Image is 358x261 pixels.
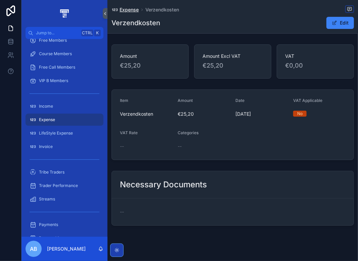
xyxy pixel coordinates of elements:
span: Jump to... [36,30,79,36]
span: Invoice [39,144,53,149]
span: Free Members [39,38,67,43]
span: Income [39,104,53,109]
span: Date [235,98,244,103]
img: App logo [59,8,70,19]
span: €25,20 [178,111,230,117]
span: AB [30,245,37,253]
span: [DATE] [235,111,288,117]
span: Amount [120,53,180,60]
a: Partnerships [26,232,103,244]
h2: Necessary Documents [120,179,207,190]
p: [PERSON_NAME] [47,246,86,252]
a: LifeStyle Expense [26,127,103,139]
a: Income [26,100,103,112]
a: VIP B Members [26,75,103,87]
a: Free Members [26,34,103,46]
span: K [95,30,100,36]
button: Edit [326,17,354,29]
span: LifeStyle Expense [39,130,73,136]
span: Amount Excl VAT [203,53,263,60]
a: Payments [26,219,103,231]
a: Trader Performance [26,180,103,192]
span: Streams [39,196,55,202]
span: Ctrl [81,30,93,36]
a: Free Call Members [26,61,103,73]
span: -- [120,143,124,150]
span: -- [178,143,182,150]
a: Verzendkosten [145,6,179,13]
span: Course Members [39,51,72,57]
span: VAT Rate [120,130,138,135]
span: Amount [178,98,193,103]
span: Tribe Traders [39,170,64,175]
a: Streams [26,193,103,205]
span: €25,20 [203,61,263,70]
span: Free Call Members [39,65,75,70]
a: Expense [111,6,139,13]
div: scrollable content [21,39,107,237]
span: Item [120,98,128,103]
span: Categories [178,130,198,135]
span: VAT Applicable [293,98,322,103]
span: Partnerships [39,235,63,241]
span: VIP B Members [39,78,68,83]
span: Expense [39,117,55,122]
span: Payments [39,222,58,227]
a: Invoice [26,141,103,153]
span: Expense [120,6,139,13]
span: Verzendkosten [120,111,172,117]
span: €25,20 [120,61,180,70]
a: Course Members [26,48,103,60]
span: -- [120,209,124,215]
a: Tribe Traders [26,166,103,178]
h1: Verzendkosten [111,18,160,28]
span: VAT [285,53,346,60]
button: Jump to...CtrlK [26,27,103,39]
span: Trader Performance [39,183,78,188]
span: €0,00 [285,61,346,70]
a: Expense [26,114,103,126]
div: No [297,111,303,117]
